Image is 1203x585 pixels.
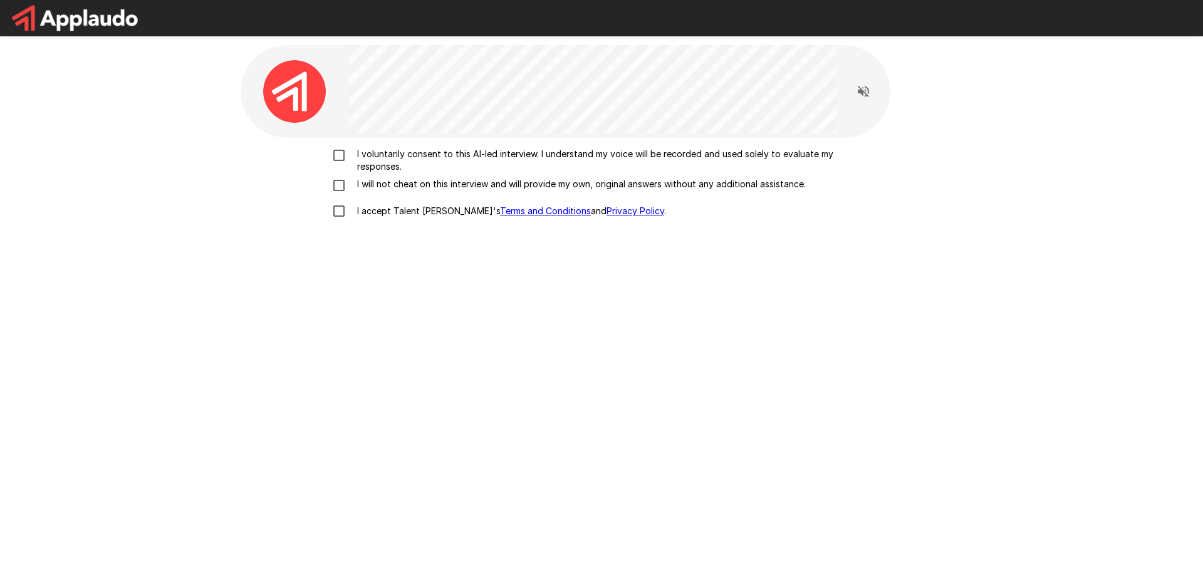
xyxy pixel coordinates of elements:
[607,205,664,216] a: Privacy Policy
[851,79,876,104] button: Read questions aloud
[352,205,666,217] p: I accept Talent [PERSON_NAME]'s and .
[352,148,877,173] p: I voluntarily consent to this AI-led interview. I understand my voice will be recorded and used s...
[500,205,591,216] a: Terms and Conditions
[352,178,806,190] p: I will not cheat on this interview and will provide my own, original answers without any addition...
[263,60,326,123] img: applaudo_avatar.png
